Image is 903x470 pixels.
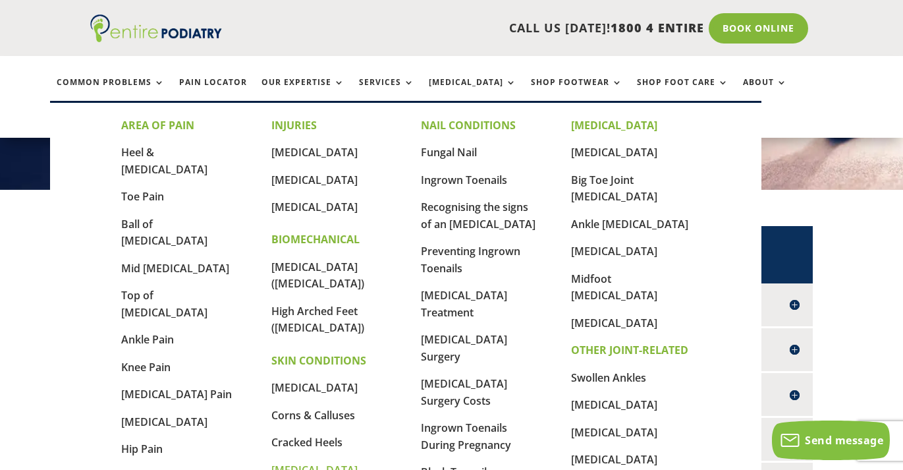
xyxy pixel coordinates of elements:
[743,78,787,106] a: About
[271,408,355,423] a: Corns & Calluses
[421,173,507,187] a: Ingrown Toenails
[271,145,358,160] a: [MEDICAL_DATA]
[271,353,366,368] strong: SKIN CONDITIONS
[772,421,890,460] button: Send message
[271,118,317,132] strong: INJURIES
[121,288,207,320] a: Top of [MEDICAL_DATA]
[90,32,222,45] a: Entire Podiatry
[571,343,688,357] strong: OTHER JOINT-RELATED
[571,452,657,467] a: [MEDICAL_DATA]
[121,261,229,276] a: Mid [MEDICAL_DATA]
[421,332,507,364] a: [MEDICAL_DATA] Surgery
[421,421,511,452] a: Ingrown Toenails During Pregnancy
[571,425,657,440] a: [MEDICAL_DATA]
[121,332,174,347] a: Ankle Pain
[271,380,358,395] a: [MEDICAL_DATA]
[571,118,657,132] strong: [MEDICAL_DATA]
[709,13,808,44] a: Book Online
[121,217,207,249] a: Ball of [MEDICAL_DATA]
[571,272,657,303] a: Midfoot [MEDICAL_DATA]
[611,20,704,36] span: 1800 4 ENTIRE
[421,145,477,160] a: Fungal Nail
[421,288,507,320] a: [MEDICAL_DATA] Treatment
[571,244,657,258] a: [MEDICAL_DATA]
[637,78,728,106] a: Shop Foot Care
[531,78,622,106] a: Shop Footwear
[121,118,194,132] strong: AREA OF PAIN
[121,360,171,374] a: Knee Pain
[571,173,657,204] a: Big Toe Joint [MEDICAL_DATA]
[90,15,222,42] img: logo (1)
[255,20,704,37] p: CALL US [DATE]!
[121,387,232,401] a: [MEDICAL_DATA] Pain
[271,435,342,450] a: Cracked Heels
[805,433,883,448] span: Send message
[421,244,520,276] a: Preventing Ingrown Toenails
[271,232,360,247] strong: BIOMECHANICAL
[121,442,163,456] a: Hip Pain
[121,145,207,177] a: Heel & [MEDICAL_DATA]
[121,189,164,204] a: Toe Pain
[179,78,247,106] a: Pain Locator
[271,173,358,187] a: [MEDICAL_DATA]
[571,316,657,330] a: [MEDICAL_DATA]
[359,78,414,106] a: Services
[421,200,535,231] a: Recognising the signs of an [MEDICAL_DATA]
[271,304,364,336] a: High Arched Feet ([MEDICAL_DATA])
[57,78,165,106] a: Common Problems
[571,397,657,412] a: [MEDICAL_DATA]
[571,217,688,231] a: Ankle [MEDICAL_DATA]
[421,118,516,132] strong: NAIL CONDITIONS
[571,370,646,385] a: Swollen Ankles
[421,376,507,408] a: [MEDICAL_DATA] Surgery Costs
[271,260,364,291] a: [MEDICAL_DATA] ([MEDICAL_DATA])
[271,200,358,214] a: [MEDICAL_DATA]
[429,78,516,106] a: [MEDICAL_DATA]
[121,415,207,429] a: [MEDICAL_DATA]
[571,145,657,160] a: [MEDICAL_DATA]
[261,78,344,106] a: Our Expertise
